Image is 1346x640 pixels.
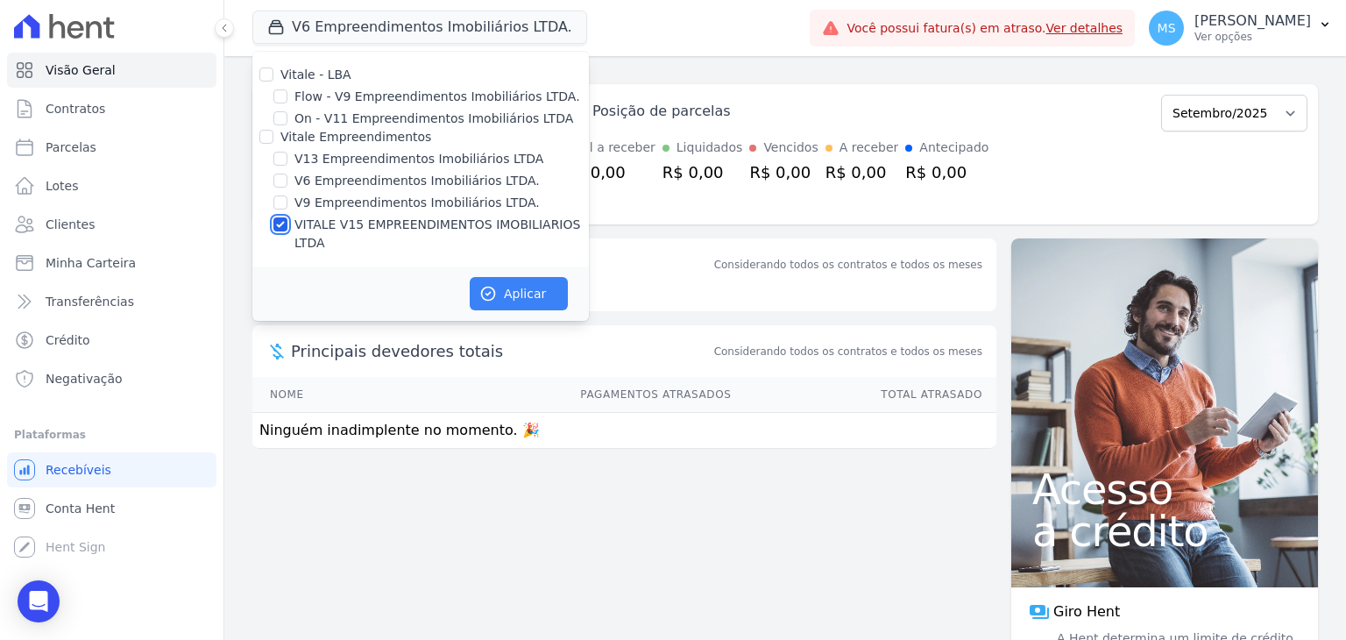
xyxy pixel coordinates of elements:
[1194,12,1311,30] p: [PERSON_NAME]
[763,139,818,157] div: Vencidos
[7,491,216,526] a: Conta Hent
[7,168,216,203] a: Lotes
[825,160,899,184] div: R$ 0,00
[46,293,134,310] span: Transferências
[46,177,79,195] span: Lotes
[905,160,988,184] div: R$ 0,00
[1032,468,1297,510] span: Acesso
[252,11,587,44] button: V6 Empreendimentos Imobiliários LTDA.
[7,245,216,281] a: Minha Carteira
[7,130,216,165] a: Parcelas
[7,452,216,487] a: Recebíveis
[46,216,95,233] span: Clientes
[714,257,982,273] div: Considerando todos os contratos e todos os meses
[1135,4,1346,53] button: MS [PERSON_NAME] Ver opções
[714,344,982,359] span: Considerando todos os contratos e todos os meses
[7,91,216,126] a: Contratos
[1158,22,1176,34] span: MS
[7,284,216,319] a: Transferências
[46,61,116,79] span: Visão Geral
[46,461,111,479] span: Recebíveis
[291,339,711,363] span: Principais devedores totais
[1053,601,1120,622] span: Giro Hent
[1046,21,1123,35] a: Ver detalhes
[7,207,216,242] a: Clientes
[7,323,216,358] a: Crédito
[7,53,216,88] a: Visão Geral
[749,160,818,184] div: R$ 0,00
[386,377,733,413] th: Pagamentos Atrasados
[294,110,573,128] label: On - V11 Empreendimentos Imobiliários LTDA
[564,160,655,184] div: R$ 0,00
[46,139,96,156] span: Parcelas
[46,370,123,388] span: Negativação
[46,254,136,272] span: Minha Carteira
[470,277,568,310] button: Aplicar
[294,150,543,168] label: V13 Empreendimentos Imobiliários LTDA
[1032,510,1297,552] span: a crédito
[294,216,589,252] label: VITALE V15 EMPREENDIMENTOS IMOBILIARIOS LTDA
[46,100,105,117] span: Contratos
[280,68,351,82] label: Vitale - LBA
[662,160,743,184] div: R$ 0,00
[294,172,540,190] label: V6 Empreendimentos Imobiliários LTDA.
[294,88,580,106] label: Flow - V9 Empreendimentos Imobiliários LTDA.
[252,377,386,413] th: Nome
[294,194,540,212] label: V9 Empreendimentos Imobiliários LTDA.
[839,139,899,157] div: A receber
[847,19,1123,38] span: Você possui fatura(s) em atraso.
[46,331,90,349] span: Crédito
[592,101,731,122] div: Posição de parcelas
[677,139,743,157] div: Liquidados
[1194,30,1311,44] p: Ver opções
[46,500,115,517] span: Conta Hent
[7,361,216,396] a: Negativação
[564,139,655,157] div: Total a receber
[732,377,996,413] th: Total Atrasado
[919,139,988,157] div: Antecipado
[252,276,996,311] p: Sem saldo devedor no momento. 🎉
[252,413,996,449] td: Ninguém inadimplente no momento. 🎉
[14,424,209,445] div: Plataformas
[280,130,431,144] label: Vitale Empreendimentos
[18,580,60,622] div: Open Intercom Messenger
